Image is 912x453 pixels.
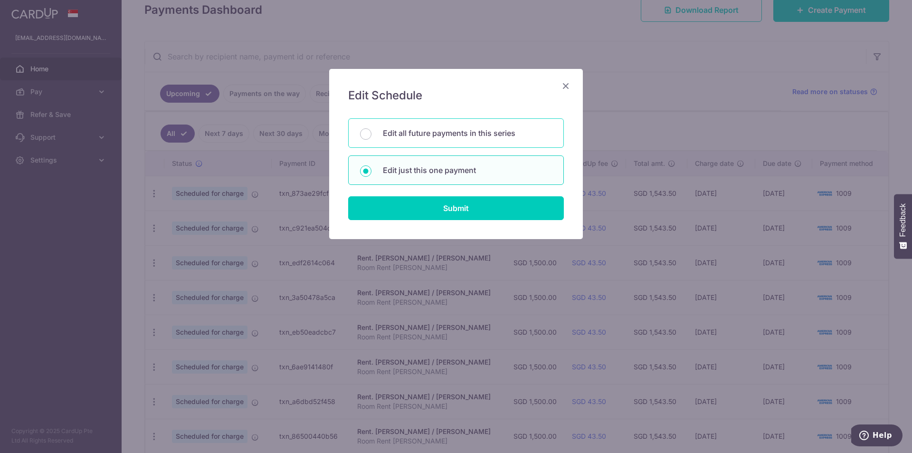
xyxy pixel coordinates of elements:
[894,194,912,259] button: Feedback - Show survey
[899,203,907,237] span: Feedback
[383,164,552,176] p: Edit just this one payment
[383,127,552,139] p: Edit all future payments in this series
[348,88,564,103] h5: Edit Schedule
[348,196,564,220] input: Submit
[560,80,571,92] button: Close
[851,424,902,448] iframe: Opens a widget where you can find more information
